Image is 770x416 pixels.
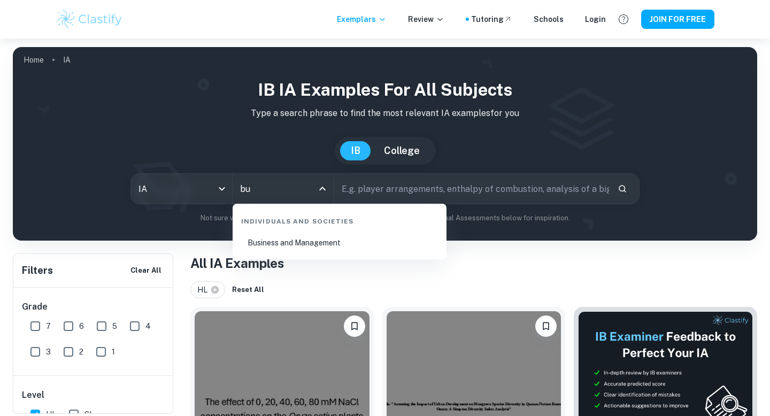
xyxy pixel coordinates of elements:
span: 6 [79,320,84,332]
h6: Level [22,389,165,402]
div: Individuals and Societies [237,208,442,230]
h6: Filters [22,263,53,278]
img: profile cover [13,47,757,241]
button: Clear All [128,263,164,279]
button: Please log in to bookmark exemplars [535,315,557,337]
li: Business and Management [237,230,442,255]
img: Clastify logo [56,9,124,30]
span: 4 [145,320,151,332]
div: IA [131,174,232,204]
button: Search [613,180,632,198]
h1: IB IA examples for all subjects [21,77,749,103]
button: IB [340,141,371,160]
p: IA [63,54,71,66]
span: 3 [46,346,51,358]
a: Schools [534,13,564,25]
p: Type a search phrase to find the most relevant IA examples for you [21,107,749,120]
button: Close [315,181,330,196]
h1: All IA Examples [190,253,757,273]
a: Home [24,52,44,67]
span: 2 [79,346,83,358]
button: College [373,141,430,160]
div: HL [190,281,225,298]
span: 7 [46,320,51,332]
span: 5 [112,320,117,332]
button: Help and Feedback [614,10,633,28]
p: Exemplars [337,13,387,25]
button: Reset All [229,282,267,298]
span: HL [197,284,212,296]
input: E.g. player arrangements, enthalpy of combustion, analysis of a big city... [334,174,609,204]
button: Please log in to bookmark exemplars [344,315,365,337]
a: Login [585,13,606,25]
h6: Grade [22,301,165,313]
a: Tutoring [471,13,512,25]
button: JOIN FOR FREE [641,10,714,29]
span: 1 [112,346,115,358]
p: Not sure what to search for? You can always look through our example Internal Assessments below f... [21,213,749,224]
p: Review [408,13,444,25]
